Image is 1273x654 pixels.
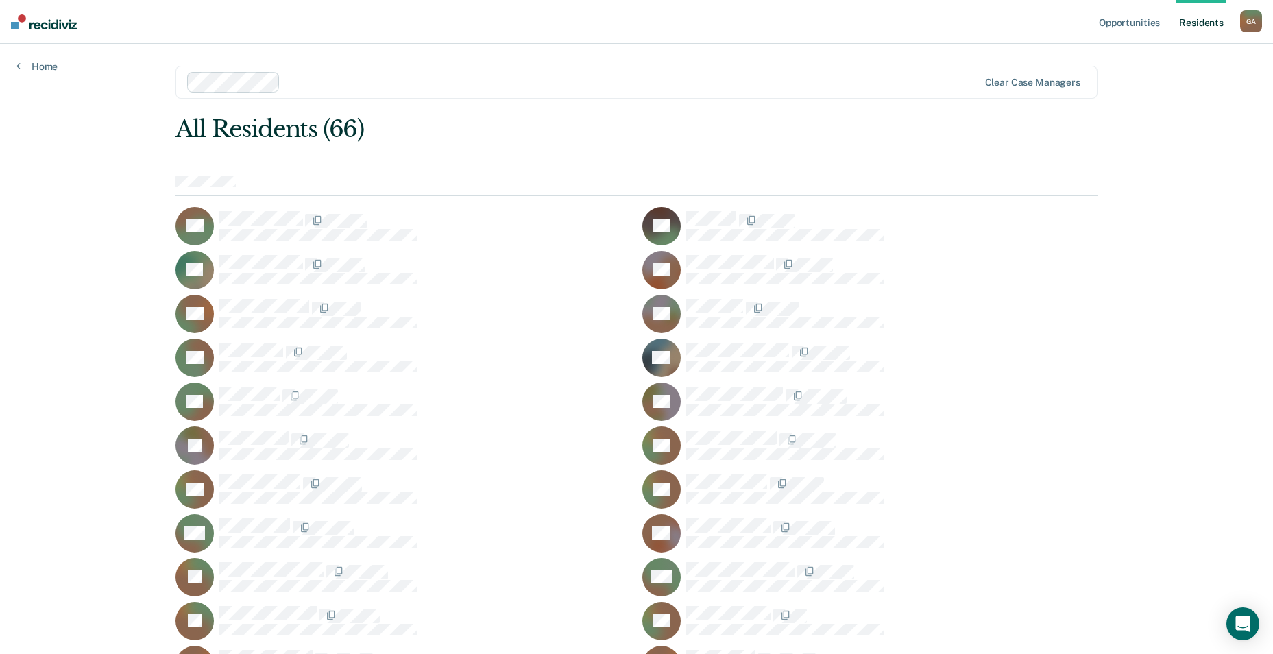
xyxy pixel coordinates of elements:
[1240,10,1262,32] div: G A
[11,14,77,29] img: Recidiviz
[16,60,58,73] a: Home
[1226,607,1259,640] div: Open Intercom Messenger
[985,77,1080,88] div: Clear case managers
[175,115,913,143] div: All Residents (66)
[1240,10,1262,32] button: GA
